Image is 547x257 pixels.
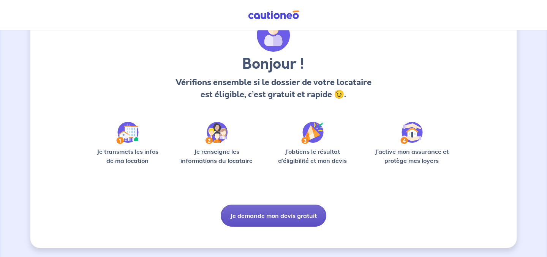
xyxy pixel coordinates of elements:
p: Je transmets les infos de ma location [91,147,164,165]
img: /static/c0a346edaed446bb123850d2d04ad552/Step-2.svg [206,122,228,144]
img: archivate [257,19,290,52]
img: Cautioneo [245,10,302,20]
p: Je renseigne les informations du locataire [176,147,258,165]
p: J’active mon assurance et protège mes loyers [367,147,456,165]
img: /static/bfff1cf634d835d9112899e6a3df1a5d/Step-4.svg [400,122,423,144]
p: J’obtiens le résultat d’éligibilité et mon devis [270,147,356,165]
button: Je demande mon devis gratuit [221,205,326,227]
img: /static/f3e743aab9439237c3e2196e4328bba9/Step-3.svg [301,122,324,144]
p: Vérifions ensemble si le dossier de votre locataire est éligible, c’est gratuit et rapide 😉. [173,76,373,101]
img: /static/90a569abe86eec82015bcaae536bd8e6/Step-1.svg [116,122,139,144]
h3: Bonjour ! [173,55,373,73]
